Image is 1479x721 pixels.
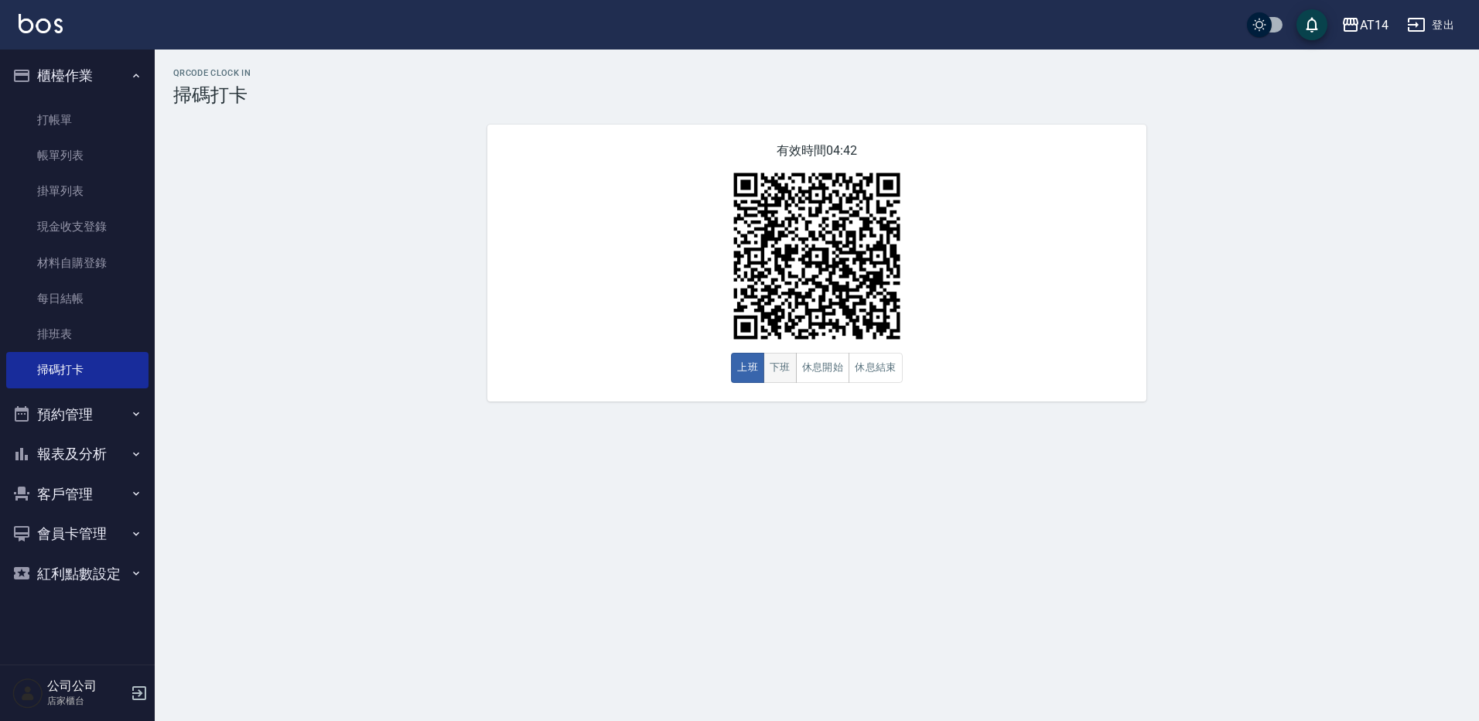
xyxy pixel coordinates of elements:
[6,56,149,96] button: 櫃檯作業
[47,678,126,694] h5: 公司公司
[731,353,764,383] button: 上班
[6,434,149,474] button: 報表及分析
[173,68,1460,78] h2: QRcode Clock In
[47,694,126,708] p: 店家櫃台
[6,474,149,514] button: 客戶管理
[6,281,149,316] a: 每日結帳
[6,316,149,352] a: 排班表
[487,125,1146,402] div: 有效時間 04:42
[796,353,850,383] button: 休息開始
[6,245,149,281] a: 材料自購登錄
[6,352,149,388] a: 掃碼打卡
[849,353,903,383] button: 休息結束
[1335,9,1395,41] button: AT14
[173,84,1460,106] h3: 掃碼打卡
[6,138,149,173] a: 帳單列表
[6,514,149,554] button: 會員卡管理
[1401,11,1460,39] button: 登出
[6,102,149,138] a: 打帳單
[19,14,63,33] img: Logo
[6,554,149,594] button: 紅利點數設定
[6,395,149,435] button: 預約管理
[6,173,149,209] a: 掛單列表
[12,678,43,709] img: Person
[6,209,149,244] a: 現金收支登錄
[1360,15,1388,35] div: AT14
[763,353,797,383] button: 下班
[1296,9,1327,40] button: save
